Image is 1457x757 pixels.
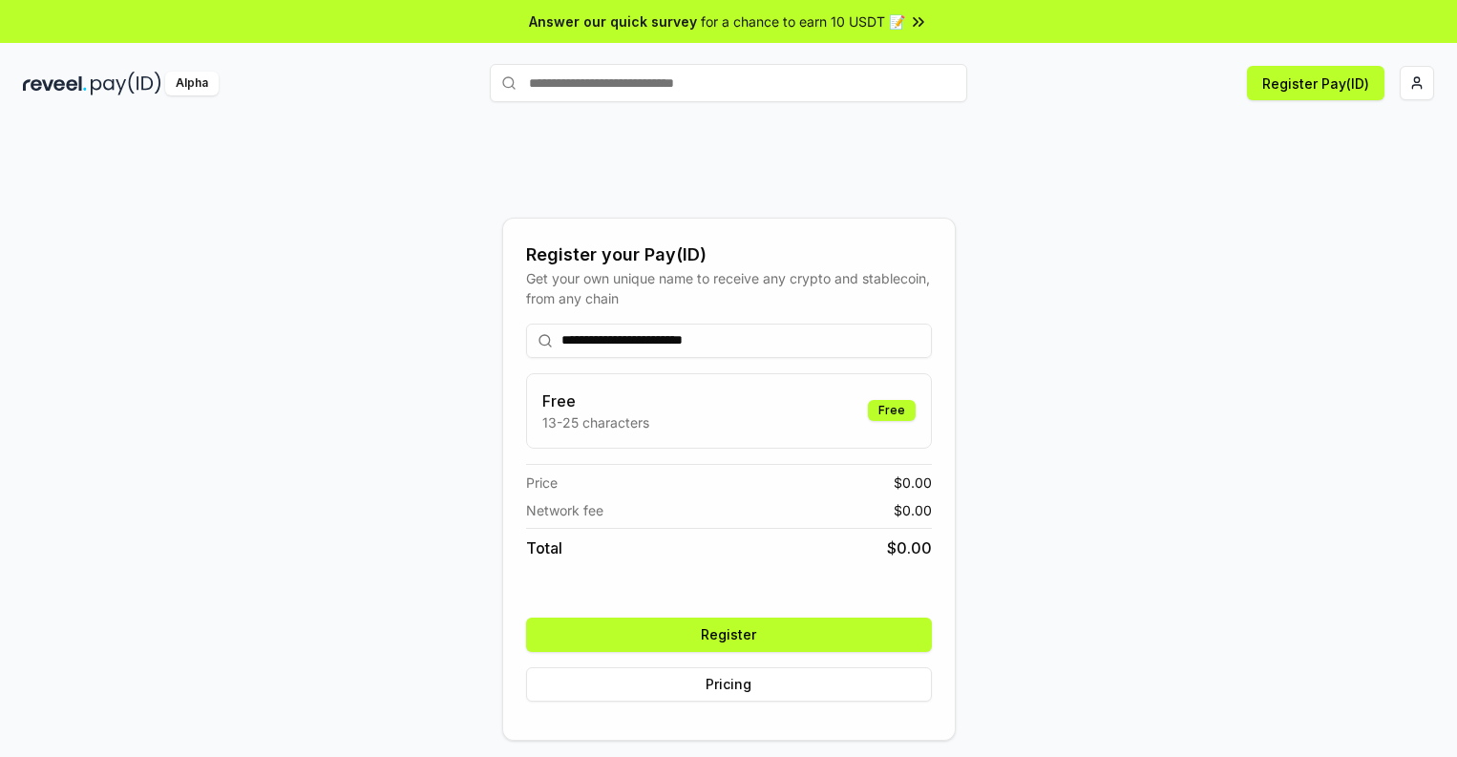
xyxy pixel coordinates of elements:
[701,11,905,32] span: for a chance to earn 10 USDT 📝
[542,389,649,412] h3: Free
[165,72,219,95] div: Alpha
[526,618,932,652] button: Register
[526,536,562,559] span: Total
[1247,66,1384,100] button: Register Pay(ID)
[542,412,649,432] p: 13-25 characters
[526,242,932,268] div: Register your Pay(ID)
[23,72,87,95] img: reveel_dark
[529,11,697,32] span: Answer our quick survey
[91,72,161,95] img: pay_id
[894,473,932,493] span: $ 0.00
[526,500,603,520] span: Network fee
[868,400,916,421] div: Free
[526,667,932,702] button: Pricing
[526,473,558,493] span: Price
[887,536,932,559] span: $ 0.00
[894,500,932,520] span: $ 0.00
[526,268,932,308] div: Get your own unique name to receive any crypto and stablecoin, from any chain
